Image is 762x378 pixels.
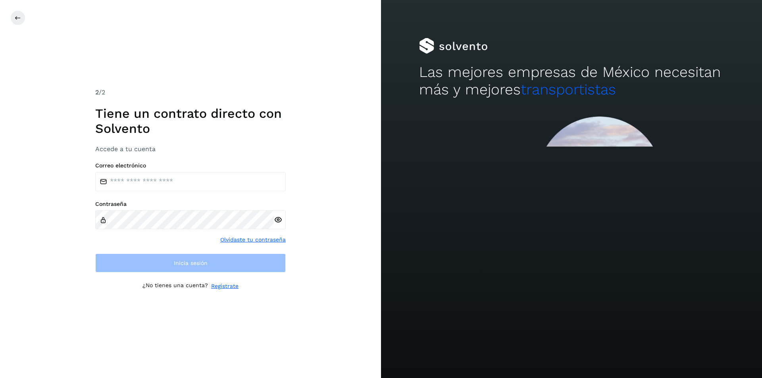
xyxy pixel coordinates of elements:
[95,162,286,169] label: Correo electrónico
[211,282,239,290] a: Regístrate
[521,81,616,98] span: transportistas
[95,201,286,207] label: Contraseña
[95,145,286,153] h3: Accede a tu cuenta
[142,282,208,290] p: ¿No tienes una cuenta?
[220,236,286,244] a: Olvidaste tu contraseña
[95,88,286,97] div: /2
[95,106,286,136] h1: Tiene un contrato directo con Solvento
[419,63,724,99] h2: Las mejores empresas de México necesitan más y mejores
[95,88,99,96] span: 2
[95,253,286,272] button: Inicia sesión
[174,260,208,266] span: Inicia sesión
